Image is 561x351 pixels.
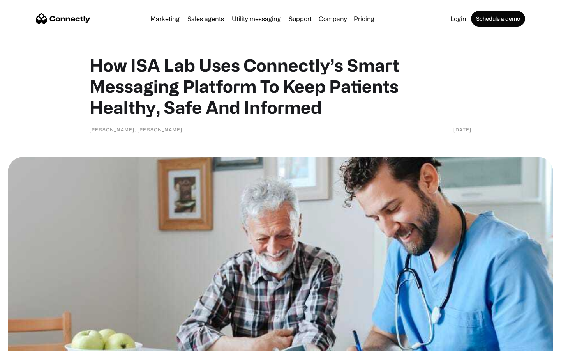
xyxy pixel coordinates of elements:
[90,126,182,133] div: [PERSON_NAME], [PERSON_NAME]
[471,11,525,27] a: Schedule a demo
[8,337,47,348] aside: Language selected: English
[453,126,471,133] div: [DATE]
[447,16,469,22] a: Login
[319,13,347,24] div: Company
[16,337,47,348] ul: Language list
[147,16,183,22] a: Marketing
[351,16,378,22] a: Pricing
[184,16,227,22] a: Sales agents
[229,16,284,22] a: Utility messaging
[90,55,471,118] h1: How ISA Lab Uses Connectly’s Smart Messaging Platform To Keep Patients Healthy, Safe And Informed
[286,16,315,22] a: Support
